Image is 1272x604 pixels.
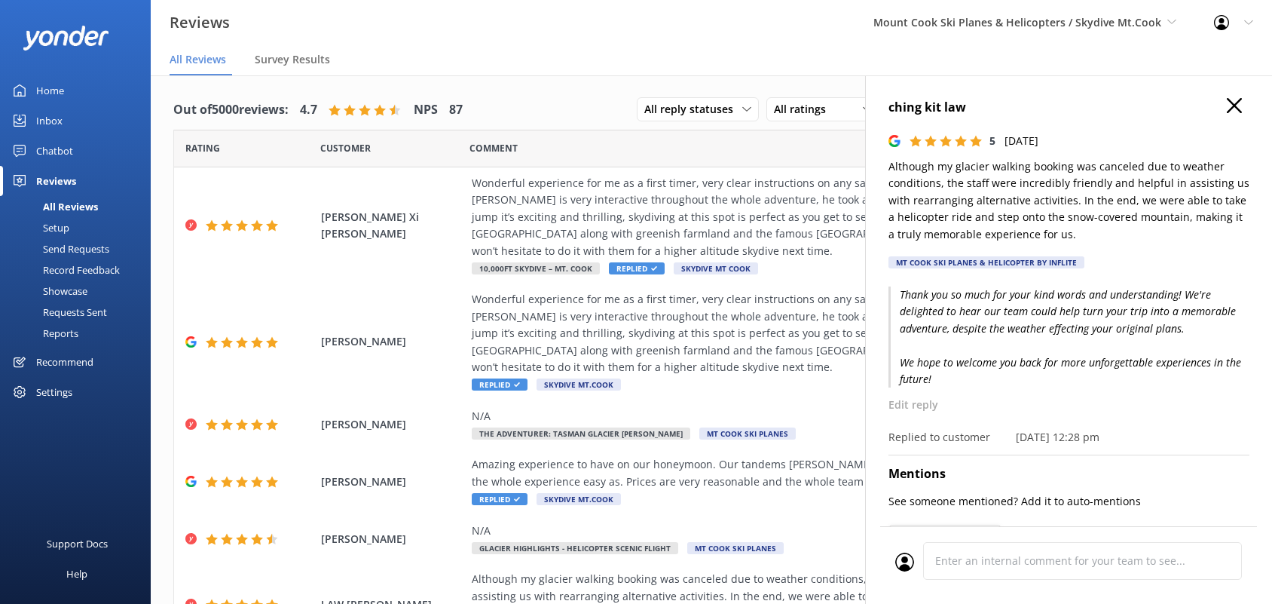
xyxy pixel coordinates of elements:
[472,175,1147,259] div: Wonderful experience for me as a first timer, very clear instructions on any safety information r...
[9,281,151,302] a: Showcase
[469,141,518,155] span: Question
[170,11,230,35] h3: Reviews
[173,100,289,120] h4: Out of 5000 reviews:
[321,474,464,490] span: [PERSON_NAME]
[644,101,742,118] span: All reply statuses
[472,291,1147,376] div: Wonderful experience for me as a first timer, very clear instructions on any safety information r...
[888,464,1249,484] h4: Mentions
[9,238,151,259] a: Send Requests
[300,100,317,120] h4: 4.7
[774,101,835,118] span: All ratings
[321,333,464,350] span: [PERSON_NAME]
[9,302,107,323] div: Requests Sent
[895,553,914,572] img: user_profile.svg
[321,209,464,243] span: [PERSON_NAME] Xi [PERSON_NAME]
[9,302,151,323] a: Requests Sent
[537,379,621,391] span: Skydive Mt.Cook
[36,166,76,196] div: Reviews
[472,379,527,391] span: Replied
[9,217,69,238] div: Setup
[255,52,330,67] span: Survey Results
[170,52,226,67] span: All Reviews
[185,141,220,155] span: Date
[472,542,678,554] span: Glacier Highlights - Helicopter Scenic flight
[9,323,151,344] a: Reports
[472,408,1147,425] div: N/A
[1004,133,1038,149] p: [DATE]
[47,529,108,559] div: Support Docs
[9,238,109,259] div: Send Requests
[36,106,63,136] div: Inbox
[9,281,87,302] div: Showcase
[888,287,1249,388] p: Thank you so much for your kind words and understanding! We're delighted to hear our team could h...
[472,493,527,505] span: Replied
[888,525,1001,547] button: Team Mentions
[989,133,995,148] span: 5
[9,196,151,217] a: All Reviews
[36,136,73,166] div: Chatbot
[321,416,464,433] span: [PERSON_NAME]
[687,542,784,554] span: Mt Cook Ski Planes
[9,259,120,281] div: Record Feedback
[66,559,87,589] div: Help
[36,75,64,106] div: Home
[888,98,1249,118] h4: ching kit law
[1016,429,1099,446] p: [DATE] 12:28 pm
[472,523,1147,539] div: N/A
[472,456,1147,490] div: Amazing experience to have on our honeymoon. Our tandems [PERSON_NAME] and [PERSON_NAME] were lov...
[472,262,600,274] span: 10,000ft Skydive – Mt. Cook
[36,377,72,407] div: Settings
[888,493,1249,510] p: See someone mentioned? Add it to auto-mentions
[9,217,151,238] a: Setup
[1227,98,1242,115] button: Close
[320,141,371,155] span: Date
[888,397,1249,413] p: Edit reply
[449,100,463,120] h4: 87
[9,259,151,281] a: Record Feedback
[9,196,98,217] div: All Reviews
[537,493,621,505] span: Skydive Mt.Cook
[609,262,665,274] span: Replied
[699,428,796,440] span: Mt Cook Ski Planes
[414,100,438,120] h4: NPS
[23,26,109,51] img: yonder-white-logo.png
[36,347,93,377] div: Recommend
[674,262,758,274] span: Skydive Mt Cook
[9,323,78,344] div: Reports
[321,531,464,547] span: [PERSON_NAME]
[873,15,1161,29] span: Mount Cook Ski Planes & Helicopters / Skydive Mt.Cook
[888,256,1084,268] div: Mt Cook Ski Planes & Helicopter by INFLITE
[472,428,690,440] span: The Adventurer: Tasman Glacier [PERSON_NAME]
[888,158,1249,243] p: Although my glacier walking booking was canceled due to weather conditions, the staff were incred...
[888,429,990,446] p: Replied to customer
